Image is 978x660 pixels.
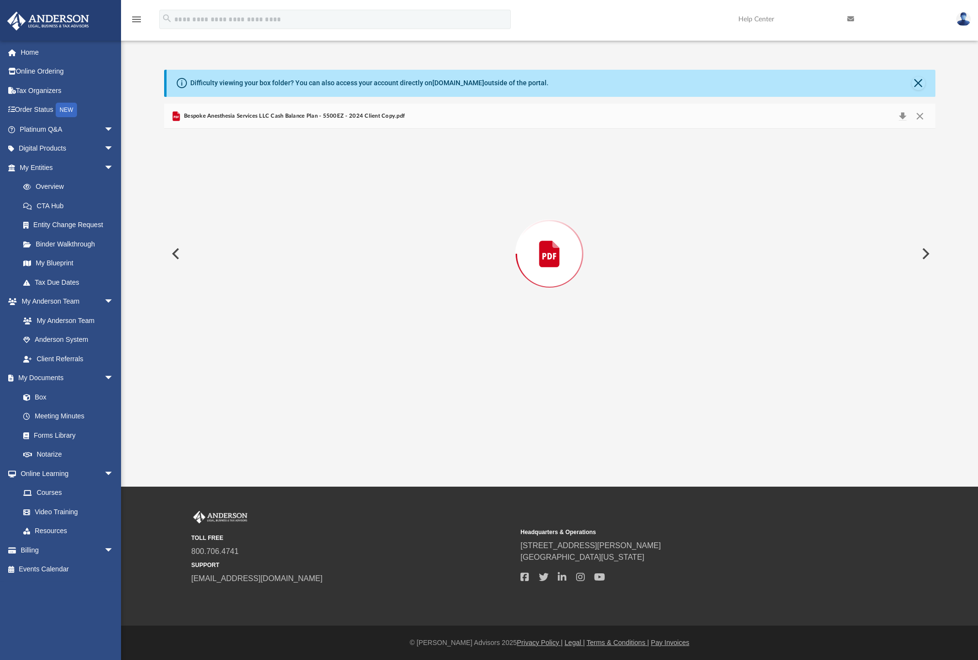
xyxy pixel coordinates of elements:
img: User Pic [956,12,971,26]
a: Billingarrow_drop_down [7,540,128,560]
small: SUPPORT [191,561,514,569]
i: search [162,13,172,24]
div: © [PERSON_NAME] Advisors 2025 [121,638,978,648]
span: Bespoke Anesthesia Services LLC Cash Balance Plan - 5500EZ - 2024 Client Copy.pdf [182,112,405,121]
div: Difficulty viewing your box folder? You can also access your account directly on outside of the p... [190,78,549,88]
a: Resources [14,522,123,541]
a: CTA Hub [14,196,128,215]
a: Digital Productsarrow_drop_down [7,139,128,158]
a: Terms & Conditions | [587,639,649,646]
button: Download [894,109,912,123]
a: Forms Library [14,426,119,445]
a: Online Learningarrow_drop_down [7,464,123,483]
img: Anderson Advisors Platinum Portal [191,511,249,523]
a: Anderson System [14,330,123,350]
button: Close [911,109,929,123]
span: arrow_drop_down [104,120,123,139]
div: Preview [164,104,935,379]
a: My Entitiesarrow_drop_down [7,158,128,177]
a: My Blueprint [14,254,123,273]
a: 800.706.4741 [191,547,239,555]
a: Client Referrals [14,349,123,368]
a: [DOMAIN_NAME] [432,79,484,87]
button: Close [912,77,925,90]
small: Headquarters & Operations [520,528,843,537]
a: Tax Organizers [7,81,128,100]
button: Next File [914,240,935,267]
a: Video Training [14,502,119,522]
a: My Anderson Teamarrow_drop_down [7,292,123,311]
a: Home [7,43,128,62]
a: Legal | [565,639,585,646]
a: menu [131,18,142,25]
i: menu [131,14,142,25]
div: NEW [56,103,77,117]
a: Privacy Policy | [517,639,563,646]
a: Entity Change Request [14,215,128,235]
a: [EMAIL_ADDRESS][DOMAIN_NAME] [191,574,322,583]
a: Pay Invoices [651,639,689,646]
a: Box [14,387,119,407]
span: arrow_drop_down [104,368,123,388]
a: Notarize [14,445,123,464]
a: Meeting Minutes [14,407,123,426]
a: Binder Walkthrough [14,234,128,254]
a: Events Calendar [7,560,128,579]
a: [GEOGRAPHIC_DATA][US_STATE] [520,553,644,561]
span: arrow_drop_down [104,540,123,560]
span: arrow_drop_down [104,139,123,159]
button: Previous File [164,240,185,267]
a: Online Ordering [7,62,128,81]
img: Anderson Advisors Platinum Portal [4,12,92,31]
a: My Anderson Team [14,311,119,330]
a: [STREET_ADDRESS][PERSON_NAME] [520,541,661,550]
small: TOLL FREE [191,534,514,542]
a: Order StatusNEW [7,100,128,120]
a: Courses [14,483,123,503]
a: Tax Due Dates [14,273,128,292]
span: arrow_drop_down [104,158,123,178]
a: Overview [14,177,128,197]
a: Platinum Q&Aarrow_drop_down [7,120,128,139]
span: arrow_drop_down [104,464,123,484]
span: arrow_drop_down [104,292,123,312]
a: My Documentsarrow_drop_down [7,368,123,388]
